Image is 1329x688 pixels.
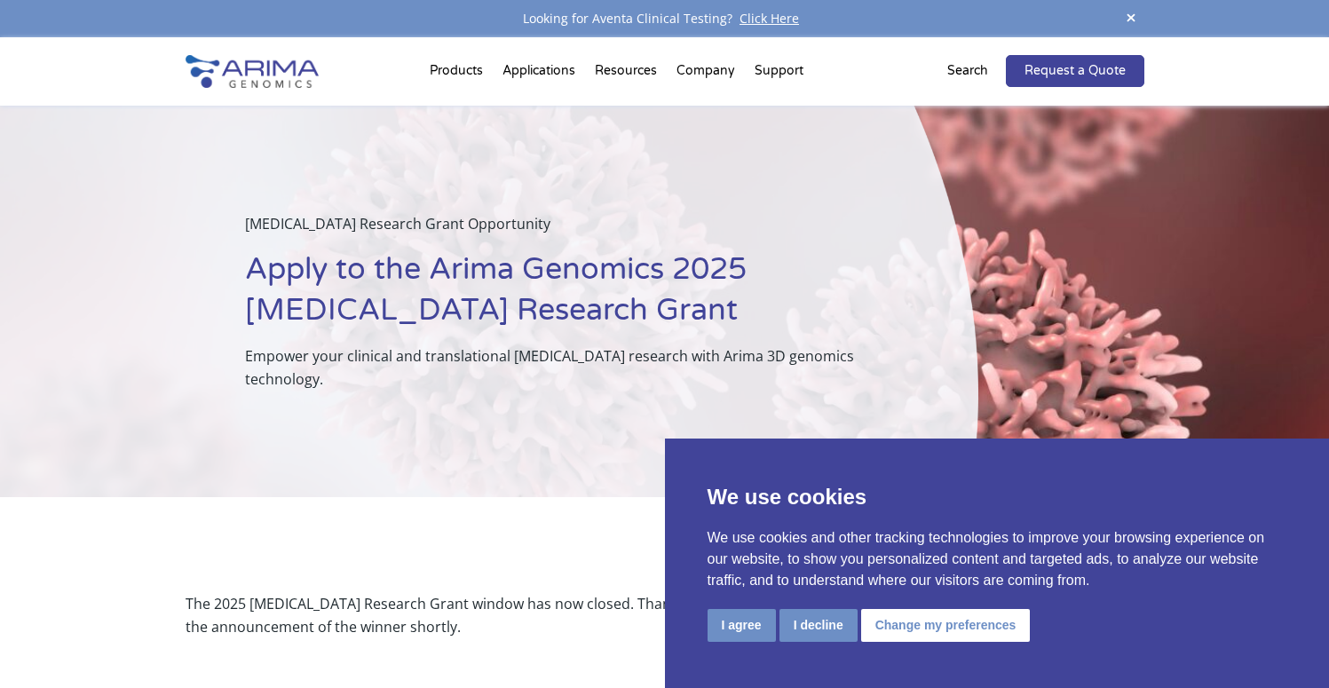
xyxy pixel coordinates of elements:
[186,592,1144,638] div: The 2025 [MEDICAL_DATA] Research Grant window has now closed. Thank you to all who submitted an a...
[861,609,1031,642] button: Change my preferences
[186,55,319,88] img: Arima-Genomics-logo
[245,212,890,249] p: [MEDICAL_DATA] Research Grant Opportunity
[245,249,890,344] h1: Apply to the Arima Genomics 2025 [MEDICAL_DATA] Research Grant
[708,527,1287,591] p: We use cookies and other tracking technologies to improve your browsing experience on our website...
[732,10,806,27] a: Click Here
[708,481,1287,513] p: We use cookies
[947,59,988,83] p: Search
[186,7,1144,30] div: Looking for Aventa Clinical Testing?
[245,344,890,391] p: Empower your clinical and translational [MEDICAL_DATA] research with Arima 3D genomics technology.
[708,609,776,642] button: I agree
[779,609,858,642] button: I decline
[1006,55,1144,87] a: Request a Quote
